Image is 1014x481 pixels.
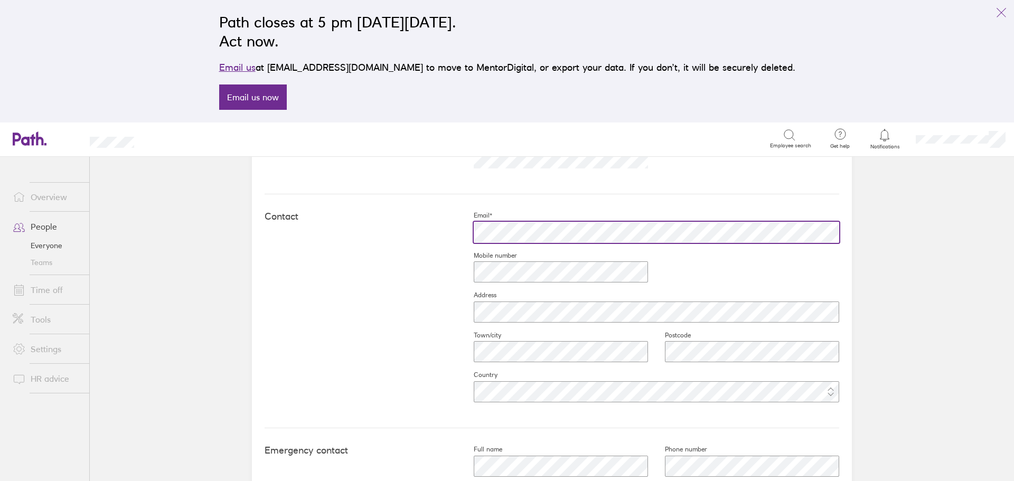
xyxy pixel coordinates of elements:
[4,186,89,208] a: Overview
[648,445,707,454] label: Phone number
[868,144,902,150] span: Notifications
[457,291,496,299] label: Address
[219,60,795,75] p: at [EMAIL_ADDRESS][DOMAIN_NAME] to move to MentorDigital, or export your data. If you don’t, it w...
[457,371,497,379] label: Country
[457,251,517,260] label: Mobile number
[219,13,795,51] h2: Path closes at 5 pm [DATE][DATE]. Act now.
[265,211,457,222] h4: Contact
[4,237,89,254] a: Everyone
[457,445,502,454] label: Full name
[823,143,857,149] span: Get help
[4,279,89,300] a: Time off
[648,331,691,339] label: Postcode
[4,309,89,330] a: Tools
[163,134,190,143] div: Search
[265,445,457,456] h4: Emergency contact
[4,216,89,237] a: People
[219,84,287,110] a: Email us now
[770,143,811,149] span: Employee search
[457,211,492,220] label: Email*
[219,62,256,73] a: Email us
[4,338,89,360] a: Settings
[4,254,89,271] a: Teams
[457,331,501,339] label: Town/city
[868,128,902,150] a: Notifications
[4,368,89,389] a: HR advice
